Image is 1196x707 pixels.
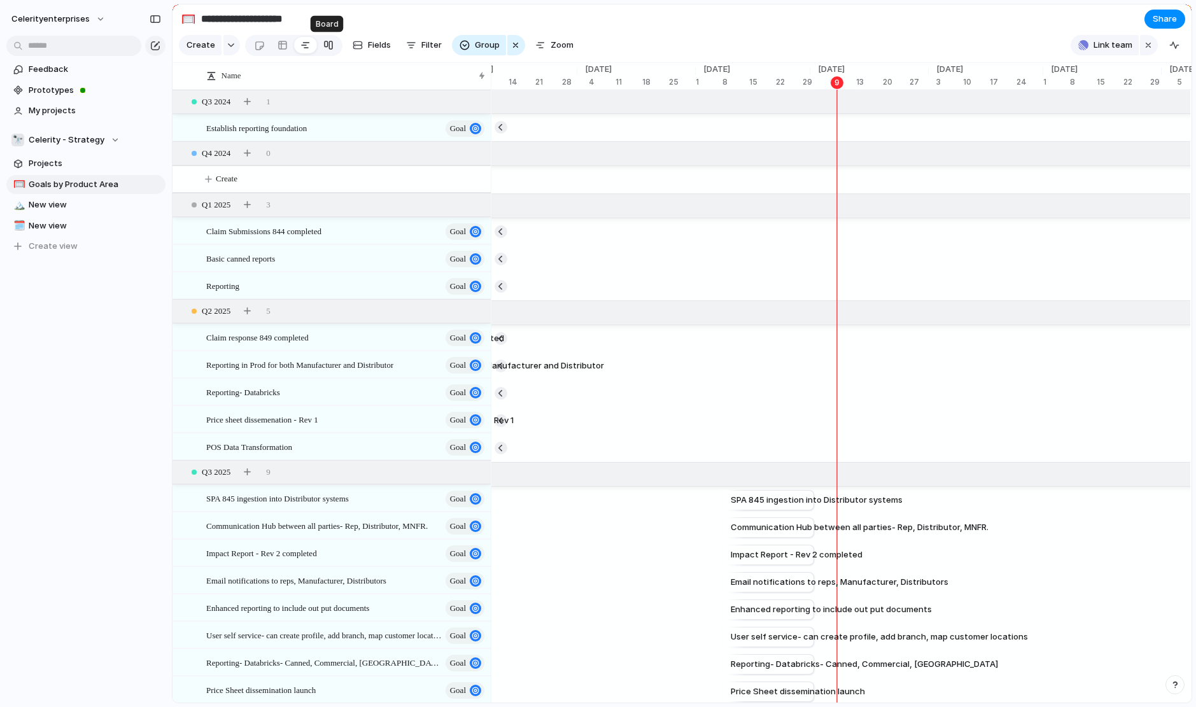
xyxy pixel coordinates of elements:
a: Reporting- Databricks- Canned, Commercial, [GEOGRAPHIC_DATA] [731,655,806,674]
span: goal [450,654,466,672]
button: Zoom [530,35,579,55]
button: Create [185,166,510,192]
span: Filter [421,39,442,52]
div: 27 [910,76,929,88]
button: goal [446,251,484,267]
span: Prototypes [29,84,161,97]
div: 14 [509,76,535,88]
span: Reporting- Databricks- Canned, Commercial, [GEOGRAPHIC_DATA] [206,655,442,669]
span: Q3 2025 [202,466,230,479]
a: User self service- can create profile, add branch, map customer locations [731,627,806,647]
span: goal [450,545,466,563]
button: 🥅 [11,178,24,191]
button: goal [446,278,484,295]
span: [DATE] [696,63,738,76]
div: 28 [562,76,577,88]
a: SPA 845 ingestion into Distributor systems [731,491,806,510]
span: Communication Hub between all parties- Rep, Distributor, MNFR. [206,518,428,533]
button: Group [452,35,506,55]
button: Filter [401,35,447,55]
span: [DATE] [810,63,852,76]
div: 29 [803,76,812,88]
button: goal [446,545,484,562]
div: 24 [1017,76,1043,88]
span: 1 [266,95,271,108]
span: Claim response 849 completed [206,330,309,344]
div: 25 [669,76,696,88]
div: 13 [856,76,883,88]
span: User self service- can create profile, add branch, map customer locations [206,627,442,642]
span: goal [450,120,466,137]
span: goal [450,682,466,699]
div: 17 [990,76,1017,88]
a: Feedback [6,60,165,79]
div: 21 [535,76,562,88]
span: goal [450,490,466,508]
span: Reporting- Databricks [206,384,280,399]
span: Price Sheet dissemination launch [731,685,865,698]
a: Impact Report - Rev 2 completed [731,545,806,564]
button: goal [446,491,484,507]
button: goal [446,330,484,346]
button: 🗓️ [11,220,24,232]
span: Claim Submissions 844 completed [206,223,321,238]
div: 🥅 [181,10,195,27]
a: 🗓️New view [6,216,165,235]
button: goal [446,655,484,671]
span: Q2 2025 [202,305,230,318]
div: 4 [589,76,616,88]
span: [DATE] [1043,63,1085,76]
a: 🏔️New view [6,195,165,214]
span: Price Sheet dissemination launch [206,682,316,697]
a: Email notifications to reps, Manufacturer, Distributors [731,573,806,592]
a: Projects [6,154,165,173]
button: goal [446,223,484,240]
div: 🗓️ [13,218,22,233]
span: POS Data Transformation [206,439,292,454]
span: Projects [29,157,161,170]
span: Establish reporting foundation [206,120,307,135]
a: Enhanced reporting to include out put documents [731,600,806,619]
span: Reporting in Prod for both Manufacturer and Distributor [206,357,393,372]
span: Feedback [29,63,161,76]
span: Email notifications to reps, Manufacturer, Distributors [206,573,386,587]
div: 8 [722,76,749,88]
button: 🔭Celerity - Strategy [6,130,165,150]
span: goal [450,599,466,617]
span: goal [450,356,466,374]
span: User self service- can create profile, add branch, map customer locations [731,631,1028,643]
span: [DATE] [577,63,619,76]
div: 🥅 [13,177,22,192]
div: 15 [749,76,776,88]
a: Prototypes [6,81,165,100]
span: Celerity - Strategy [29,134,104,146]
div: 1 [1043,76,1070,88]
button: celerityenterprises [6,9,112,29]
span: Basic canned reports [206,251,275,265]
a: 🥅Goals by Product Area [6,175,165,194]
span: 0 [266,147,271,160]
span: Goals by Product Area [29,178,161,191]
button: goal [446,573,484,589]
span: goal [450,329,466,347]
div: 1 [696,76,722,88]
button: Link team [1071,35,1139,55]
div: 20 [883,76,910,88]
button: goal [446,600,484,617]
div: Board [311,16,344,32]
span: Communication Hub between all parties- Rep, Distributor, MNFR. [731,521,988,534]
a: My projects [6,101,165,120]
button: 🏔️ [11,199,24,211]
span: Create [186,39,215,52]
span: Email notifications to reps, Manufacturer, Distributors [731,576,948,589]
span: celerityenterprises [11,13,90,25]
div: 7 [482,76,509,88]
div: 11 [616,76,642,88]
button: Create view [6,237,165,256]
span: Reporting- Databricks- Canned, Commercial, [GEOGRAPHIC_DATA] [731,658,998,671]
div: 🔭 [11,134,24,146]
div: 8 [1070,76,1097,88]
div: 29 [1150,76,1162,88]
